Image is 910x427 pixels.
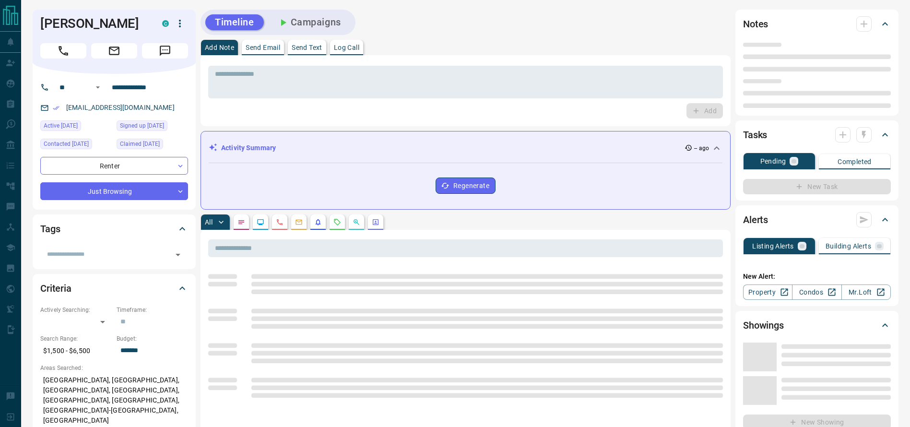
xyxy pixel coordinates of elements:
[40,221,60,237] h2: Tags
[353,218,360,226] svg: Opportunities
[752,243,794,249] p: Listing Alerts
[838,158,872,165] p: Completed
[117,306,188,314] p: Timeframe:
[841,285,891,300] a: Mr.Loft
[162,20,169,27] div: condos.ca
[117,120,188,134] div: Mon Mar 26 2018
[40,364,188,372] p: Areas Searched:
[743,212,768,227] h2: Alerts
[743,272,891,282] p: New Alert:
[743,12,891,36] div: Notes
[120,139,160,149] span: Claimed [DATE]
[205,219,213,225] p: All
[40,120,112,134] div: Fri Oct 10 2025
[246,44,280,51] p: Send Email
[436,178,496,194] button: Regenerate
[237,218,245,226] svg: Notes
[792,285,841,300] a: Condos
[117,334,188,343] p: Budget:
[694,144,709,153] p: -- ago
[221,143,276,153] p: Activity Summary
[142,43,188,59] span: Message
[205,44,234,51] p: Add Note
[333,218,341,226] svg: Requests
[40,281,71,296] h2: Criteria
[743,318,784,333] h2: Showings
[53,105,59,111] svg: Email Verified
[92,82,104,93] button: Open
[40,157,188,175] div: Renter
[40,334,112,343] p: Search Range:
[743,314,891,337] div: Showings
[743,285,792,300] a: Property
[268,14,351,30] button: Campaigns
[40,306,112,314] p: Actively Searching:
[276,218,284,226] svg: Calls
[66,104,175,111] a: [EMAIL_ADDRESS][DOMAIN_NAME]
[40,343,112,359] p: $1,500 - $6,500
[117,139,188,152] div: Fri Oct 03 2025
[205,14,264,30] button: Timeline
[292,44,322,51] p: Send Text
[257,218,264,226] svg: Lead Browsing Activity
[760,158,786,165] p: Pending
[40,43,86,59] span: Call
[40,139,112,152] div: Fri Oct 10 2025
[314,218,322,226] svg: Listing Alerts
[40,182,188,200] div: Just Browsing
[40,217,188,240] div: Tags
[44,139,89,149] span: Contacted [DATE]
[209,139,722,157] div: Activity Summary-- ago
[91,43,137,59] span: Email
[372,218,379,226] svg: Agent Actions
[171,248,185,261] button: Open
[743,208,891,231] div: Alerts
[743,123,891,146] div: Tasks
[826,243,871,249] p: Building Alerts
[295,218,303,226] svg: Emails
[40,277,188,300] div: Criteria
[120,121,164,130] span: Signed up [DATE]
[334,44,359,51] p: Log Call
[44,121,78,130] span: Active [DATE]
[40,16,148,31] h1: [PERSON_NAME]
[743,127,767,142] h2: Tasks
[743,16,768,32] h2: Notes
